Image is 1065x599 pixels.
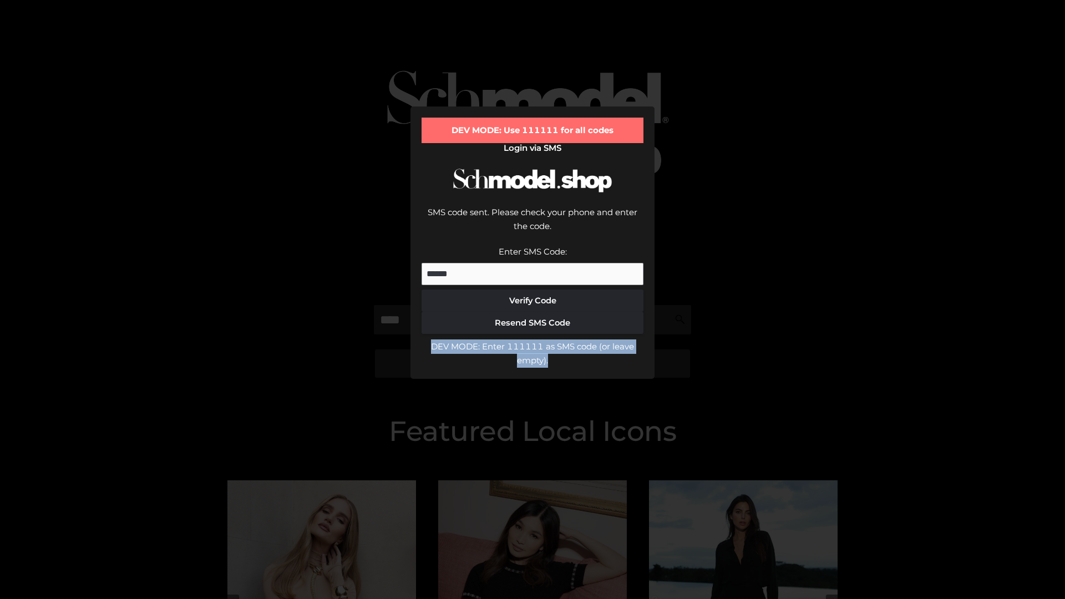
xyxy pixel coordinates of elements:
div: DEV MODE: Use 111111 for all codes [422,118,643,143]
img: Schmodel Logo [449,159,616,202]
button: Verify Code [422,290,643,312]
label: Enter SMS Code: [499,246,567,257]
div: SMS code sent. Please check your phone and enter the code. [422,205,643,245]
button: Resend SMS Code [422,312,643,334]
h2: Login via SMS [422,143,643,153]
div: DEV MODE: Enter 111111 as SMS code (or leave empty). [422,339,643,368]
